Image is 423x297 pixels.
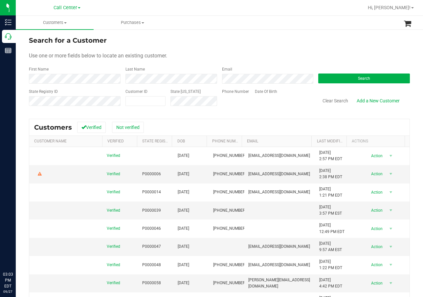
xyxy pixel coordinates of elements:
[352,139,402,143] div: Actions
[5,33,11,40] inline-svg: Call Center
[142,189,161,195] span: P0000014
[365,279,387,288] span: Action
[107,153,120,159] span: Verified
[34,123,72,131] span: Customers
[170,89,201,95] label: State [US_STATE]
[213,262,246,268] span: [PHONE_NUMBER]
[365,169,387,179] span: Action
[107,139,124,143] a: Verified
[34,139,67,143] a: Customer Name
[178,280,189,286] span: [DATE]
[387,224,395,233] span: select
[352,95,404,106] a: Add a New Customer
[77,122,106,133] button: Verified
[387,242,395,251] span: select
[112,122,144,133] button: Not verified
[213,153,246,159] span: [PHONE_NUMBER]
[178,171,189,177] span: [DATE]
[178,244,189,250] span: [DATE]
[358,76,370,81] span: Search
[365,206,387,215] span: Action
[365,151,387,160] span: Action
[213,207,246,214] span: [PHONE_NUMBER]
[16,16,94,30] a: Customers
[318,74,410,83] button: Search
[212,139,242,143] a: Phone Number
[178,153,189,159] span: [DATE]
[365,224,387,233] span: Action
[319,186,342,199] span: [DATE] 1:21 PM EDT
[248,153,310,159] span: [EMAIL_ADDRESS][DOMAIN_NAME]
[319,168,342,180] span: [DATE] 2:38 PM EDT
[107,244,120,250] span: Verified
[5,47,11,54] inline-svg: Reports
[319,204,342,217] span: [DATE] 3:57 PM EST
[125,89,147,95] label: Customer ID
[213,280,246,286] span: [PHONE_NUMBER]
[142,171,161,177] span: P0000006
[107,171,120,177] span: Verified
[178,189,189,195] span: [DATE]
[222,66,232,72] label: Email
[107,280,120,286] span: Verified
[319,150,342,162] span: [DATE] 2:57 PM EDT
[255,89,277,95] label: Date Of Birth
[107,225,120,232] span: Verified
[16,20,94,26] span: Customers
[387,188,395,197] span: select
[7,244,26,264] iframe: Resource center
[37,171,43,177] div: Warning - Level 2
[365,188,387,197] span: Action
[142,262,161,268] span: P0000048
[248,171,310,177] span: [EMAIL_ADDRESS][DOMAIN_NAME]
[178,207,189,214] span: [DATE]
[365,260,387,269] span: Action
[178,262,189,268] span: [DATE]
[19,244,27,251] iframe: Resource center unread badge
[3,289,13,294] p: 09/27
[142,280,161,286] span: P0000058
[387,169,395,179] span: select
[178,225,189,232] span: [DATE]
[142,244,161,250] span: P0000047
[142,225,161,232] span: P0000046
[3,271,13,289] p: 03:03 PM EDT
[54,5,77,11] span: Call Center
[387,279,395,288] span: select
[142,139,177,143] a: State Registry Id
[29,36,107,44] span: Search for a Customer
[94,20,171,26] span: Purchases
[319,241,342,253] span: [DATE] 9:57 AM EST
[5,19,11,26] inline-svg: Inventory
[318,95,352,106] button: Clear Search
[247,139,258,143] a: Email
[248,262,310,268] span: [EMAIL_ADDRESS][DOMAIN_NAME]
[222,89,249,95] label: Phone Number
[213,225,246,232] span: [PHONE_NUMBER]
[248,189,310,195] span: [EMAIL_ADDRESS][DOMAIN_NAME]
[317,139,345,143] a: Last Modified
[387,151,395,160] span: select
[177,139,185,143] a: DOB
[248,244,310,250] span: [EMAIL_ADDRESS][DOMAIN_NAME]
[319,222,345,235] span: [DATE] 12:49 PM EDT
[213,189,246,195] span: [PHONE_NUMBER]
[29,53,167,59] span: Use one or more fields below to locate an existing customer.
[107,262,120,268] span: Verified
[387,260,395,269] span: select
[125,66,145,72] label: Last Name
[387,206,395,215] span: select
[29,66,49,72] label: First Name
[213,171,246,177] span: [PHONE_NUMBER]
[29,89,58,95] label: State Registry ID
[368,5,411,10] span: Hi, [PERSON_NAME]!
[142,207,161,214] span: P0000039
[107,189,120,195] span: Verified
[319,277,342,289] span: [DATE] 4:42 PM EDT
[107,207,120,214] span: Verified
[248,277,311,289] span: [PERSON_NAME][EMAIL_ADDRESS][DOMAIN_NAME]
[365,242,387,251] span: Action
[94,16,171,30] a: Purchases
[319,259,342,271] span: [DATE] 1:22 PM EDT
